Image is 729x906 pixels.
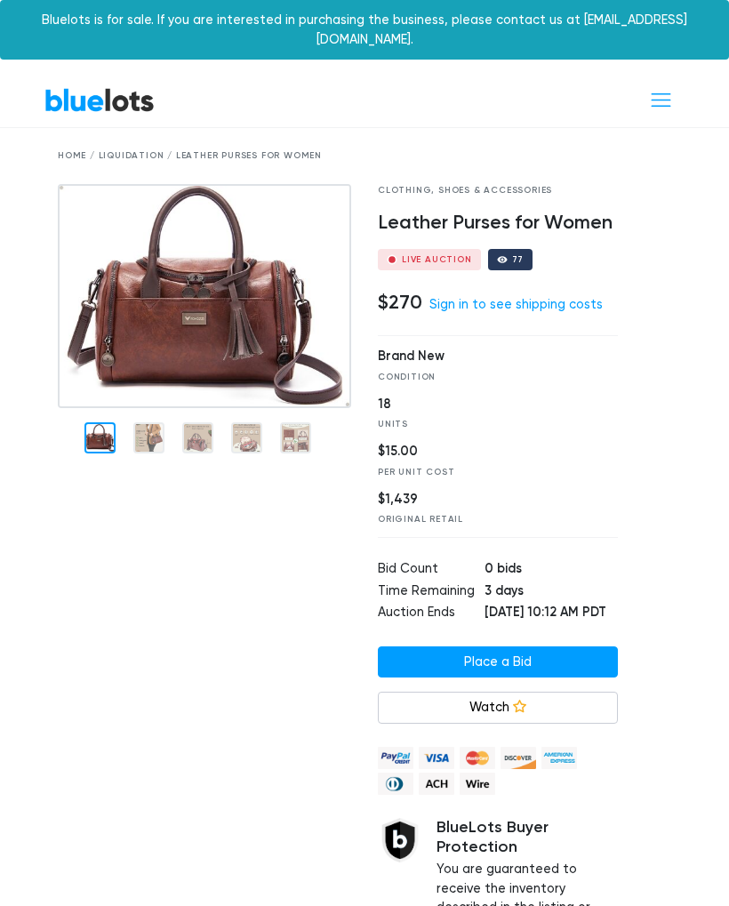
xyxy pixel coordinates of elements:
div: Per Unit Cost [378,466,595,479]
div: Original Retail [378,513,595,526]
img: discover-82be18ecfda2d062aad2762c1ca80e2d36a4073d45c9e0ffae68cd515fbd3d32.png [501,747,536,769]
img: fadd92ad-2f33-4946-a318-034589cfbcb8-1743579106.jpg [58,184,351,408]
td: [DATE] 10:12 AM PDT [485,603,618,625]
div: Clothing, Shoes & Accessories [378,184,618,197]
h4: $270 [378,291,422,314]
img: ach-b7992fed28a4f97f893c574229be66187b9afb3f1a8d16a4691d3d3140a8ab00.png [419,773,454,795]
div: Brand New [378,347,595,366]
div: Condition [378,371,595,384]
div: Units [378,418,595,431]
div: 18 [378,395,595,414]
a: Sign in to see shipping costs [429,297,603,312]
img: diners_club-c48f30131b33b1bb0e5d0e2dbd43a8bea4cb12cb2961413e2f4250e06c020426.png [378,773,413,795]
button: Toggle navigation [637,84,685,116]
h4: Leather Purses for Women [378,212,618,235]
td: Bid Count [378,559,485,581]
img: wire-908396882fe19aaaffefbd8e17b12f2f29708bd78693273c0e28e3a24408487f.png [460,773,495,795]
div: 77 [512,255,525,264]
td: Auction Ends [378,603,485,625]
img: buyer_protection_shield-3b65640a83011c7d3ede35a8e5a80bfdfaa6a97447f0071c1475b91a4b0b3d01.png [378,818,422,862]
img: visa-79caf175f036a155110d1892330093d4c38f53c55c9ec9e2c3a54a56571784bb.png [419,747,454,769]
td: Time Remaining [378,581,485,604]
div: $1,439 [378,490,595,509]
a: Watch [378,692,618,724]
div: Home / Liquidation / Leather Purses for Women [58,149,671,163]
img: american_express-ae2a9f97a040b4b41f6397f7637041a5861d5f99d0716c09922aba4e24c8547d.png [541,747,577,769]
div: Live Auction [402,255,472,264]
td: 0 bids [485,559,618,581]
h5: BlueLots Buyer Protection [437,818,618,856]
td: 3 days [485,581,618,604]
a: Place a Bid [378,646,618,678]
img: paypal_credit-80455e56f6e1299e8d57f40c0dcee7b8cd4ae79b9eccbfc37e2480457ba36de9.png [378,747,413,769]
a: BlueLots [44,87,155,113]
div: $15.00 [378,442,595,461]
img: mastercard-42073d1d8d11d6635de4c079ffdb20a4f30a903dc55d1612383a1b395dd17f39.png [460,747,495,769]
